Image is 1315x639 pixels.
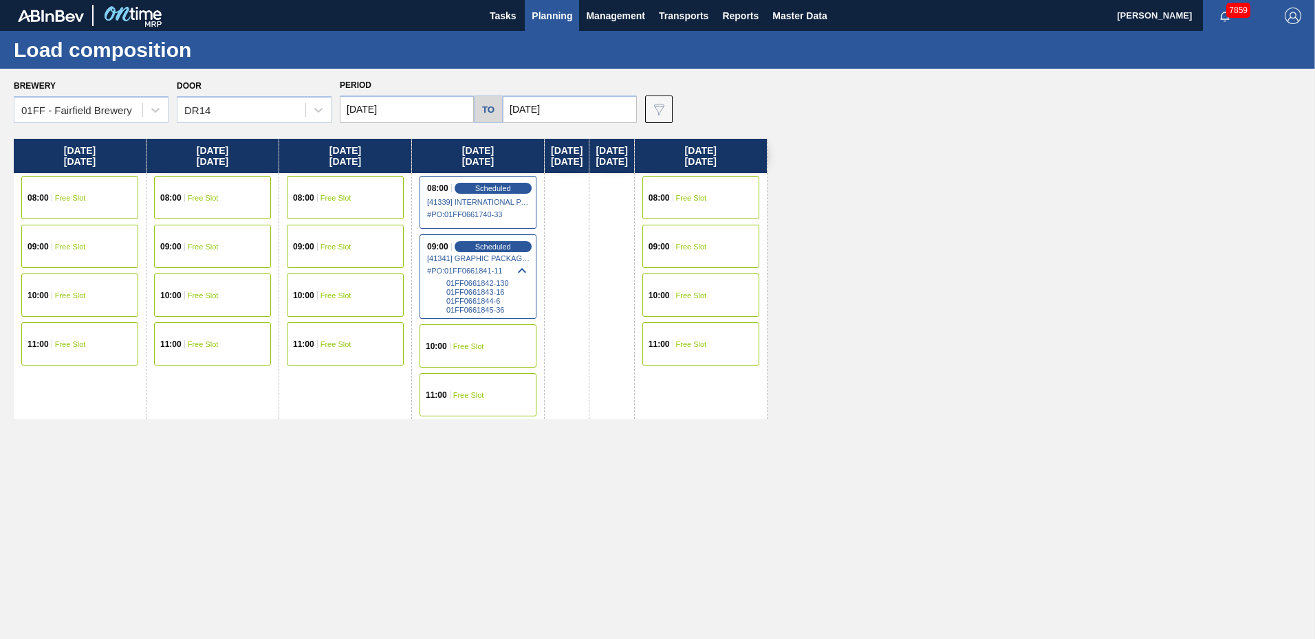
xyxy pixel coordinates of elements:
[21,104,132,116] div: 01FF - Fairfield Brewery
[649,291,670,300] span: 10:00
[589,139,633,173] div: [DATE] [DATE]
[446,297,530,305] span: 01FF0661844-6
[412,139,544,173] div: [DATE] [DATE]
[475,243,511,251] span: Scheduled
[28,194,49,202] span: 08:00
[453,342,484,350] span: Free Slot
[427,206,530,223] span: # PO : 01FF0661740-33
[14,139,146,173] div: [DATE] [DATE]
[14,42,258,58] h1: Load composition
[279,139,411,173] div: [DATE] [DATE]
[426,391,447,399] span: 11:00
[475,184,511,192] span: Scheduled
[293,291,314,300] span: 10:00
[482,104,495,115] h5: to
[676,291,707,300] span: Free Slot
[659,8,708,24] span: Transports
[1203,6,1247,25] button: Notifications
[340,96,474,123] input: mm/dd/yyyy
[55,340,86,348] span: Free Slot
[18,10,84,22] img: TNhmsLtSVTkK8tSr43FrP2fwEKptu5GPRR3wAAAABJRU5ErkJggg==
[676,340,707,348] span: Free Slot
[340,80,371,90] span: Period
[28,243,49,251] span: 09:00
[427,243,448,251] span: 09:00
[320,340,351,348] span: Free Slot
[28,340,49,348] span: 11:00
[55,194,86,202] span: Free Slot
[649,340,670,348] span: 11:00
[427,184,448,192] span: 08:00
[586,8,645,24] span: Management
[722,8,759,24] span: Reports
[545,139,589,173] div: [DATE] [DATE]
[503,96,637,123] input: mm/dd/yyyy
[772,8,827,24] span: Master Data
[160,194,182,202] span: 08:00
[1226,3,1250,18] span: 7859
[649,194,670,202] span: 08:00
[55,291,86,300] span: Free Slot
[160,243,182,251] span: 09:00
[293,194,314,202] span: 08:00
[532,8,572,24] span: Planning
[651,101,667,117] img: icon-filter-gray
[55,243,86,251] span: Free Slot
[645,96,673,123] button: icon-filter-gray
[427,198,530,206] span: [41339] INTERNATIONAL PAPER COMPANY - 0008325905
[146,139,279,173] div: [DATE] [DATE]
[188,340,219,348] span: Free Slot
[649,243,670,251] span: 09:00
[188,291,219,300] span: Free Slot
[676,194,707,202] span: Free Slot
[160,340,182,348] span: 11:00
[635,139,767,173] div: [DATE] [DATE]
[14,81,56,91] label: Brewery
[427,262,530,279] span: # PO : 01FF0661841-11
[446,288,530,296] span: 01FF0661843-16
[320,243,351,251] span: Free Slot
[426,342,447,350] span: 10:00
[427,254,530,262] span: [41341] GRAPHIC PACKAGING INTERNATIONA - 0008221069
[1285,8,1301,24] img: Logout
[293,243,314,251] span: 09:00
[28,291,49,300] span: 10:00
[320,194,351,202] span: Free Slot
[453,391,484,399] span: Free Slot
[446,306,530,314] span: 01FF0661845-36
[676,243,707,251] span: Free Slot
[446,279,530,287] span: 01FF0661842-130
[293,340,314,348] span: 11:00
[160,291,182,300] span: 10:00
[188,243,219,251] span: Free Slot
[188,194,219,202] span: Free Slot
[488,8,518,24] span: Tasks
[320,291,351,300] span: Free Slot
[177,81,202,91] label: Door
[184,104,210,116] div: DR14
